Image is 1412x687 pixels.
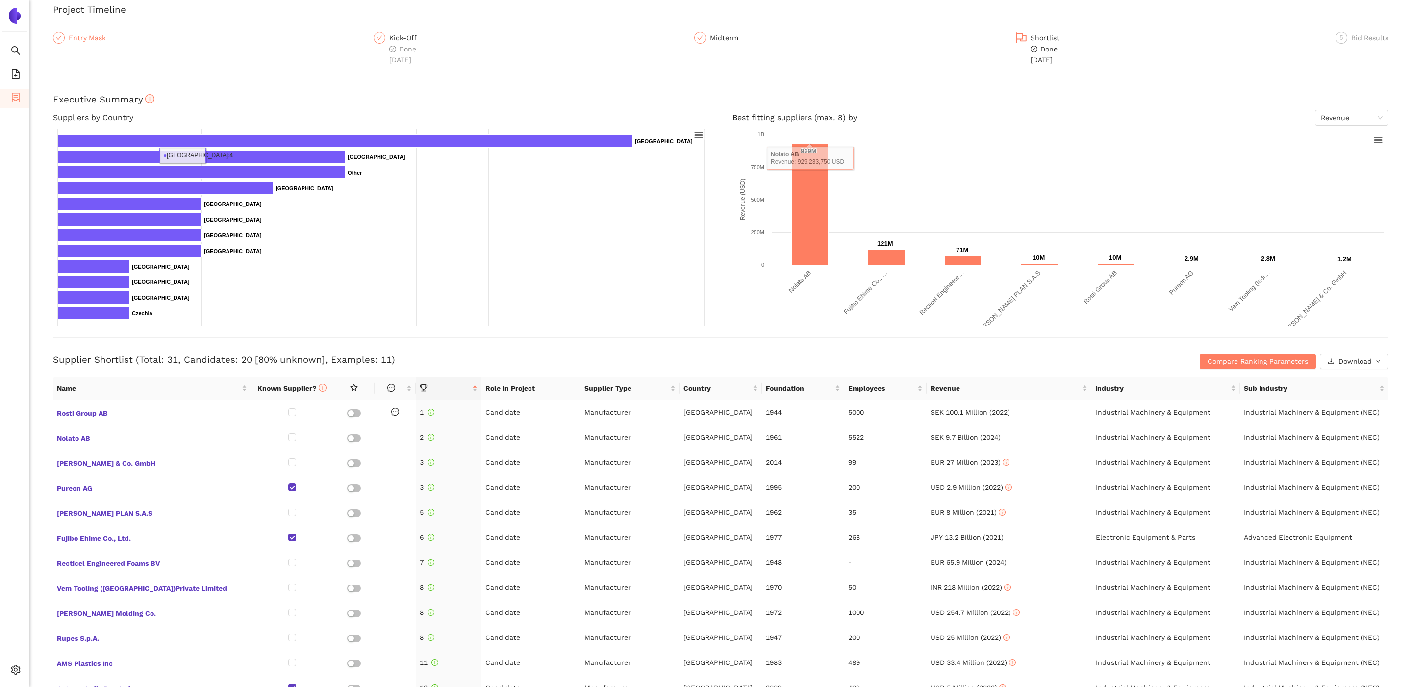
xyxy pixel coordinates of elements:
[481,525,580,550] td: Candidate
[1328,358,1335,366] span: download
[844,475,927,500] td: 200
[931,609,1020,616] span: USD 254.7 Million (2022)
[204,232,262,238] text: [GEOGRAPHIC_DATA]
[1337,255,1352,263] text: 1.2M
[1092,575,1240,600] td: Industrial Machinery & Equipment
[680,450,762,475] td: [GEOGRAPHIC_DATA]
[57,606,247,619] span: [PERSON_NAME] Molding Co.
[1227,269,1271,313] text: Vem Tooling (Indi…
[751,229,764,235] text: 250M
[57,656,247,669] span: AMS Plastics Inc
[931,659,1016,666] span: USD 33.4 Million (2022)
[420,584,434,591] span: 8
[680,525,762,550] td: [GEOGRAPHIC_DATA]
[842,269,889,316] text: Fujibo Ehime Co., …
[1320,354,1388,369] button: downloadDownloaddown
[680,575,762,600] td: [GEOGRAPHIC_DATA]
[1082,269,1118,305] text: Rosti Group AB
[1015,32,1027,44] span: flag
[387,384,395,392] span: message
[931,584,1011,591] span: INR 218 Million (2022)
[56,35,62,41] span: check
[1092,500,1240,525] td: Industrial Machinery & Equipment
[1261,255,1275,262] text: 2.8M
[389,45,416,64] span: Done [DATE]
[428,584,434,591] span: info-circle
[844,377,927,400] th: this column's title is Employees,this column is sortable
[428,409,434,416] span: info-circle
[420,483,434,491] span: 3
[57,481,247,494] span: Pureon AG
[1031,46,1037,52] span: check-circle
[844,625,927,650] td: 200
[680,400,762,425] td: [GEOGRAPHIC_DATA]
[1031,32,1065,44] div: Shortlist
[420,534,434,541] span: 6
[999,509,1006,516] span: info-circle
[1092,525,1240,550] td: Electronic Equipment & Parts
[680,550,762,575] td: [GEOGRAPHIC_DATA]
[11,89,21,109] span: container
[428,509,434,516] span: info-circle
[762,377,844,400] th: this column's title is Foundation,this column is sortable
[132,264,190,270] text: [GEOGRAPHIC_DATA]
[204,217,262,223] text: [GEOGRAPHIC_DATA]
[580,550,680,575] td: Manufacturer
[751,164,764,170] text: 750M
[428,609,434,616] span: info-circle
[635,138,693,144] text: [GEOGRAPHIC_DATA]
[580,525,680,550] td: Manufacturer
[1168,269,1195,297] text: Pureon AG
[584,383,668,394] span: Supplier Type
[57,406,247,419] span: Rosti Group AB
[844,600,927,625] td: 1000
[7,8,23,24] img: Logo
[1240,650,1388,675] td: Industrial Machinery & Equipment (NEC)
[580,500,680,525] td: Manufacturer
[420,509,434,516] span: 5
[844,575,927,600] td: 50
[1279,269,1348,338] text: [PERSON_NAME] & Co. GmbH
[1240,600,1388,625] td: Industrial Machinery & Equipment (NEC)
[766,383,833,394] span: Foundation
[145,94,154,103] span: info-circle
[762,625,844,650] td: 1947
[1003,634,1010,641] span: info-circle
[1003,459,1009,466] span: info-circle
[1091,377,1240,400] th: this column's title is Industry,this column is sortable
[931,458,1009,466] span: EUR 27 Million (2023)
[1092,475,1240,500] td: Industrial Machinery & Equipment
[420,384,428,392] span: trophy
[931,509,1006,516] span: EUR 8 Million (2021)
[1340,34,1343,41] span: 5
[1013,609,1020,616] span: info-circle
[762,550,844,575] td: 1948
[481,650,580,675] td: Candidate
[420,659,438,666] span: 11
[132,310,152,316] text: Czechia
[377,35,382,41] span: check
[580,625,680,650] td: Manufacturer
[1240,575,1388,600] td: Industrial Machinery & Equipment (NEC)
[1240,450,1388,475] td: Industrial Machinery & Equipment (NEC)
[428,459,434,466] span: info-circle
[1033,254,1045,261] text: 10M
[1376,359,1381,365] span: down
[375,377,416,400] th: this column is sortable
[1092,400,1240,425] td: Industrial Machinery & Equipment
[918,269,965,317] text: Recticel Engineere…
[1092,625,1240,650] td: Industrial Machinery & Equipment
[1004,584,1011,591] span: info-circle
[580,450,680,475] td: Manufacturer
[428,484,434,491] span: info-circle
[11,662,21,681] span: setting
[931,433,1001,441] span: SEK 9.7 Billion (2024)
[348,170,362,176] text: Other
[1240,525,1388,550] td: Advanced Electronic Equipment
[204,248,262,254] text: [GEOGRAPHIC_DATA]
[1095,383,1229,394] span: Industry
[481,575,580,600] td: Candidate
[1092,425,1240,450] td: Industrial Machinery & Equipment
[1009,659,1016,666] span: info-circle
[420,408,434,416] span: 1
